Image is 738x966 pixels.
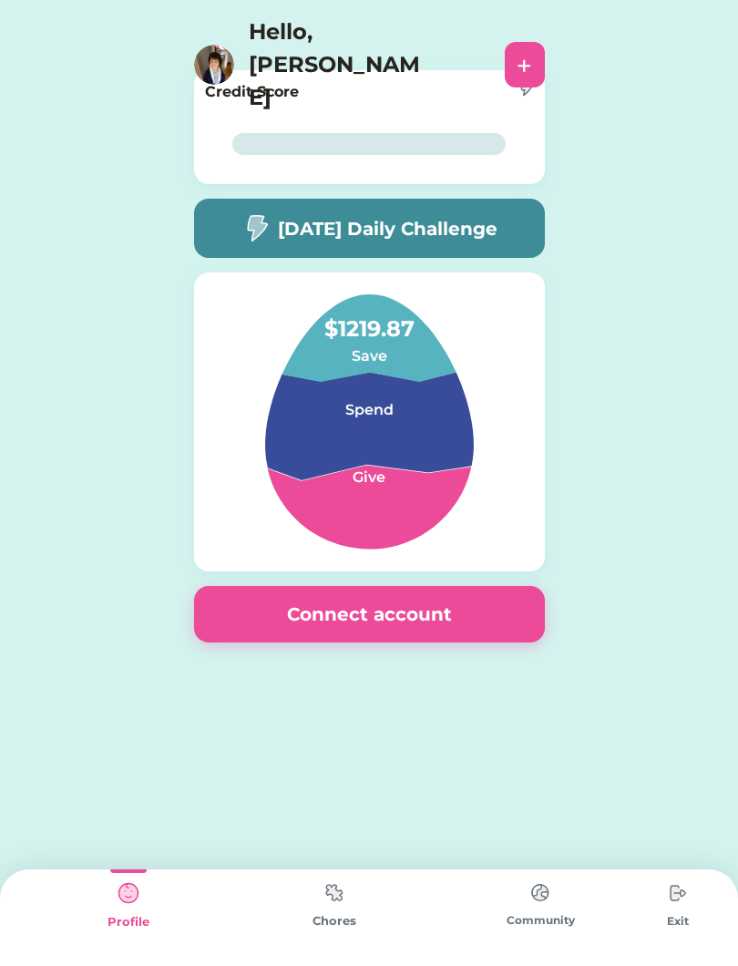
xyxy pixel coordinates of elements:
[278,345,460,367] h6: Save
[278,399,460,421] h6: Spend
[110,875,147,911] img: type%3Dkids%2C%20state%3Dselected.svg
[278,467,460,488] h6: Give
[241,214,271,242] img: image-flash-1--flash-power-connect-charge-electricity-lightning.svg
[231,912,437,930] div: Chores
[316,875,353,910] img: type%3Dchores%2C%20state%3Ddefault.svg
[194,45,234,85] img: https%3A%2F%2F1dfc823d71cc564f25c7cc035732a2d8.cdn.bubble.io%2Ff1616968371415x852944174215011200%...
[660,875,696,911] img: type%3Dchores%2C%20state%3Ddefault.svg
[278,215,497,242] h5: [DATE] Daily Challenge
[194,586,545,642] button: Connect account
[278,294,460,345] h4: $1219.87
[522,875,559,910] img: type%3Dchores%2C%20state%3Ddefault.svg
[517,51,532,78] div: +
[643,913,712,930] div: Exit
[249,15,431,114] h4: Hello, [PERSON_NAME]
[471,114,530,173] img: yH5BAEAAAAALAAAAAABAAEAAAIBRAA7
[26,913,231,931] div: Profile
[221,294,518,550] img: Group%201.svg
[437,912,643,929] div: Community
